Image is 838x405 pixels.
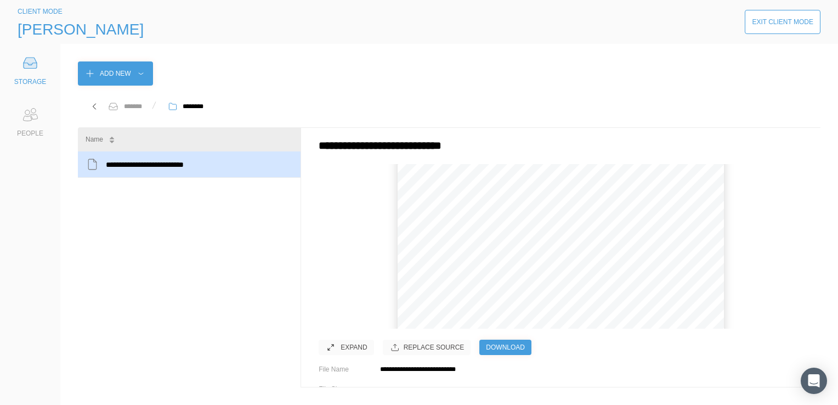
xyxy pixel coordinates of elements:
span: CLIENT MODE [18,8,63,15]
span: [PERSON_NAME] [18,21,144,38]
button: Exit Client Mode [745,10,820,34]
button: Download [479,340,531,355]
div: Open Intercom Messenger [801,368,827,394]
div: Replace Source [404,342,465,353]
div: STORAGE [14,76,46,87]
button: Add New [78,61,153,86]
div: Name [86,134,103,145]
div: PEOPLE [17,128,43,139]
div: Expand [341,342,367,353]
div: File Name [319,364,371,375]
div: Download [486,342,525,353]
div: Exit Client Mode [752,16,813,27]
div: File Size [319,384,371,395]
button: Expand [319,340,373,355]
div: Add New [100,68,131,79]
